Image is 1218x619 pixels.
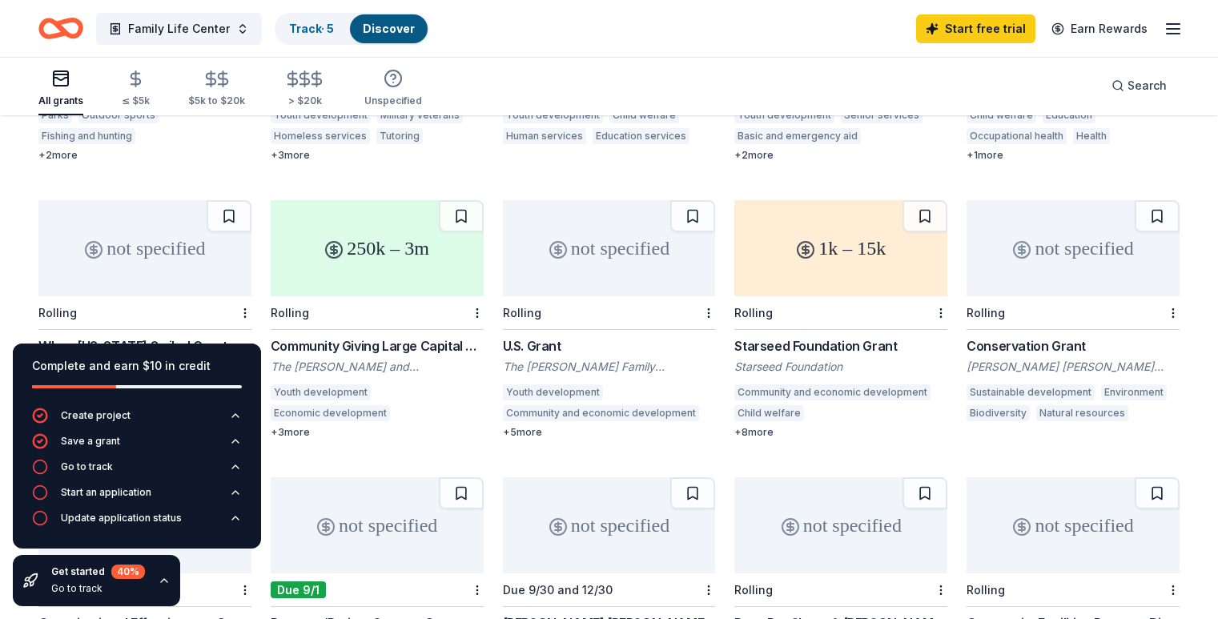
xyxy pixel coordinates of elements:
div: U.S. Grant [503,336,716,356]
a: not specifiedRollingConservation Grant[PERSON_NAME] [PERSON_NAME] FoundationSustainable developme... [967,200,1180,426]
div: $5k to $20k [188,94,245,107]
a: Discover [363,22,415,35]
button: Unspecified [364,62,422,115]
div: Go to track [51,582,145,595]
div: Natural resources [1036,405,1128,421]
div: 40 % [111,565,145,579]
div: Community and economic development [734,384,931,400]
div: + 1 more [967,149,1180,162]
div: Outdoor sports [78,107,159,123]
div: Create project [61,409,131,422]
div: Starseed Foundation Grant [734,336,947,356]
a: Earn Rewards [1042,14,1157,43]
button: Family Life Center [96,13,262,45]
div: Education [1043,107,1095,123]
div: not specified [38,200,251,296]
div: Rolling [734,583,773,597]
div: Youth development [503,384,603,400]
div: Update application status [61,512,182,525]
div: Sustainable development [967,384,1095,400]
button: Track· 5Discover [275,13,429,45]
div: > $20k [283,94,326,107]
div: not specified [967,477,1180,573]
a: not specifiedRollingWhen [US_STATE] Smiled GrantWhen [US_STATE] Smiled: The [PERSON_NAME] Revelat... [38,200,251,426]
div: Tutoring [376,128,423,144]
div: Start an application [61,486,151,499]
a: Track· 5 [289,22,334,35]
div: Complete and earn $10 in credit [32,356,242,376]
div: Basic and emergency aid [734,128,861,144]
div: Basic and emergency aid [810,405,937,421]
div: Biodiversity [967,405,1030,421]
div: Due 9/1 [271,581,326,598]
div: 250k – 3m [271,200,484,296]
div: Military veterans [377,107,463,123]
div: Fishing and hunting [38,128,135,144]
div: Parks [38,107,72,123]
button: Create project [32,408,242,433]
div: Child welfare [967,107,1036,123]
div: Rolling [967,583,1005,597]
div: Rolling [967,306,1005,320]
div: Rolling [271,306,309,320]
div: Homeless services [271,128,370,144]
div: Community Giving Large Capital Grant [271,336,484,356]
button: All grants [38,62,83,115]
div: not specified [503,477,716,573]
div: Human services [503,128,586,144]
div: Environment [1101,384,1167,400]
a: 250k – 3mRollingCommunity Giving Large Capital GrantThe [PERSON_NAME] and [PERSON_NAME] Family Fo... [271,200,484,439]
div: + 2 more [734,149,947,162]
div: not specified [503,200,716,296]
div: Youth development [271,107,371,123]
a: 1k – 15kRollingStarseed Foundation GrantStarseed FoundationCommunity and economic developmentChil... [734,200,947,439]
div: The [PERSON_NAME] Family Foundation [503,359,716,375]
div: Health [1073,128,1110,144]
div: [PERSON_NAME] [PERSON_NAME] Foundation [967,359,1180,375]
button: Go to track [32,459,242,484]
div: Get started [51,565,145,579]
button: > $20k [283,63,326,115]
div: Occupational health [967,128,1067,144]
button: Update application status [32,510,242,536]
button: $5k to $20k [188,63,245,115]
div: Conservation Grant [967,336,1180,356]
a: Start free trial [916,14,1035,43]
button: Start an application [32,484,242,510]
button: ≤ $5k [122,63,150,115]
div: Rolling [734,306,773,320]
div: 1k – 15k [734,200,947,296]
div: not specified [734,477,947,573]
span: Family Life Center [128,19,230,38]
div: ≤ $5k [122,94,150,107]
div: The [PERSON_NAME] and [PERSON_NAME] Family Foundation [271,359,484,375]
button: Save a grant [32,433,242,459]
div: + 8 more [734,426,947,439]
div: not specified [271,477,484,573]
div: Rolling [38,306,77,320]
div: All grants [38,94,83,107]
div: Child welfare [734,405,804,421]
div: Unspecified [364,94,422,107]
div: + 5 more [503,426,716,439]
div: Senior services [841,107,923,123]
div: not specified [967,200,1180,296]
div: Job services [867,128,936,144]
div: Youth development [271,384,371,400]
div: Save a grant [61,435,120,448]
div: + 2 more [38,149,251,162]
div: Starseed Foundation [734,359,947,375]
div: Youth development [734,107,834,123]
button: Search [1099,70,1180,102]
a: Home [38,10,83,47]
div: Hiking and walking [142,128,236,144]
div: Rolling [503,306,541,320]
div: Child welfare [609,107,679,123]
a: not specifiedRollingU.S. GrantThe [PERSON_NAME] Family FoundationYouth developmentCommunity and e... [503,200,716,439]
div: Due 9/30 and 12/30 [503,583,613,597]
span: Search [1128,76,1167,95]
div: Community and economic development [503,405,699,421]
div: + 3 more [271,426,484,439]
div: Youth development [503,107,603,123]
div: Education services [593,128,689,144]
